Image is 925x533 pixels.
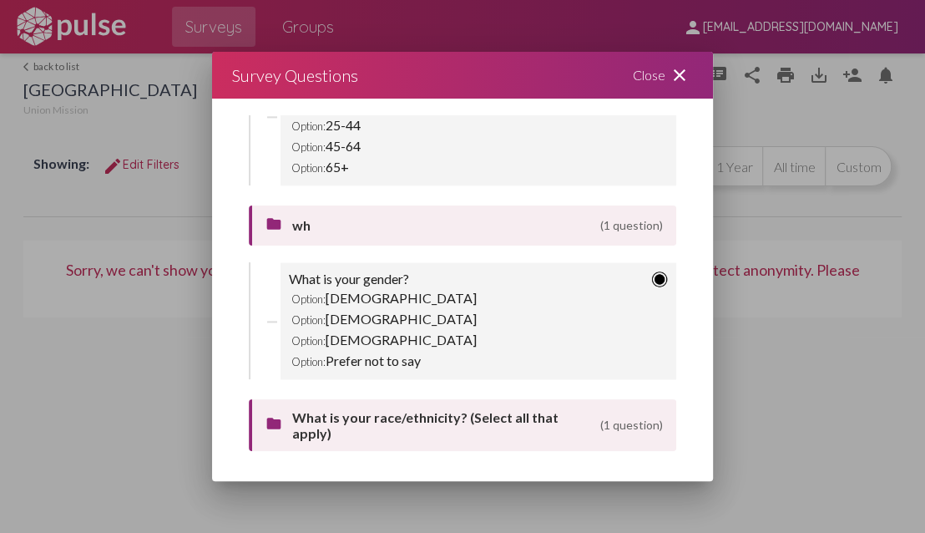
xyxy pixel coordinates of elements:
[289,135,668,156] div: 45-64
[292,217,594,233] span: wh
[291,119,326,133] span: Option:
[600,418,663,432] span: (1 question)
[291,334,326,348] span: Option:
[600,218,663,232] span: (1 question)
[289,329,668,350] div: [DEMOGRAPHIC_DATA]
[292,409,594,441] span: What is your race/ethnicity? (Select all that apply)
[291,140,326,154] span: Option:
[289,287,668,308] div: [DEMOGRAPHIC_DATA]
[651,271,668,287] img: dot.png
[291,313,326,327] span: Option:
[232,62,358,89] div: Survey Questions
[291,161,326,175] span: Option:
[265,216,286,236] mat-icon: folder
[289,114,668,135] div: 25-44
[291,355,326,368] span: Option:
[670,65,690,85] mat-icon: close
[289,350,668,371] div: Prefer not to say
[289,156,668,177] div: 65+
[289,308,668,329] div: [DEMOGRAPHIC_DATA]
[265,415,286,435] mat-icon: folder
[291,292,326,306] span: Option:
[289,271,409,287] div: What is your gender?
[613,52,713,99] div: Close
